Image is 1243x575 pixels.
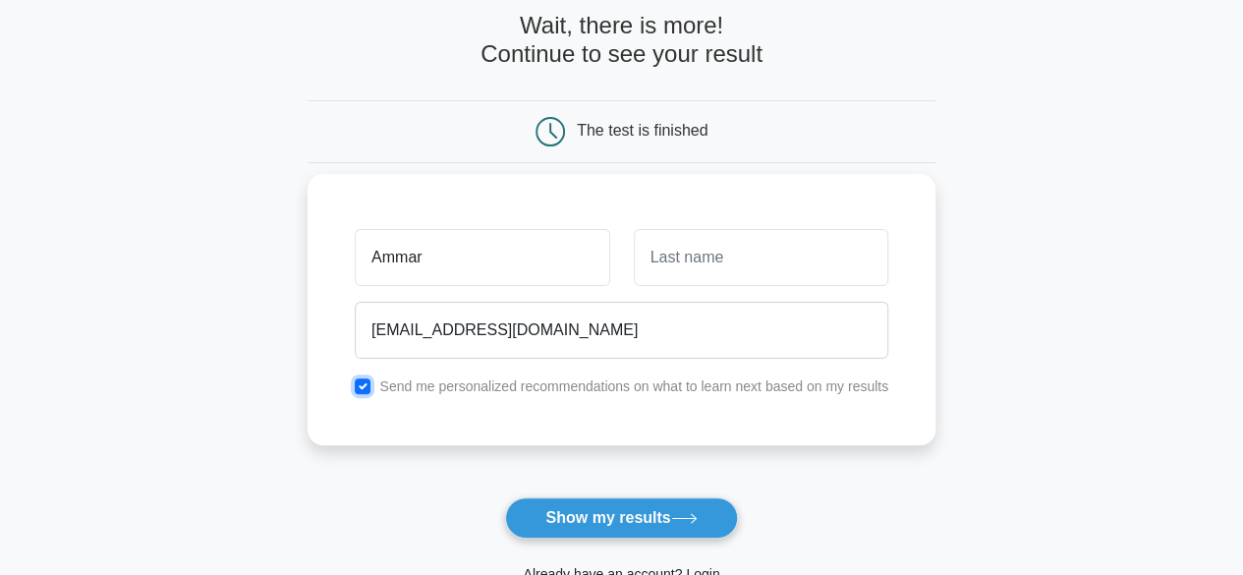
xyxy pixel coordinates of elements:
[577,122,707,139] div: The test is finished
[355,302,888,359] input: Email
[355,229,609,286] input: First name
[505,497,737,539] button: Show my results
[634,229,888,286] input: Last name
[379,378,888,394] label: Send me personalized recommendations on what to learn next based on my results
[308,12,935,69] h4: Wait, there is more! Continue to see your result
